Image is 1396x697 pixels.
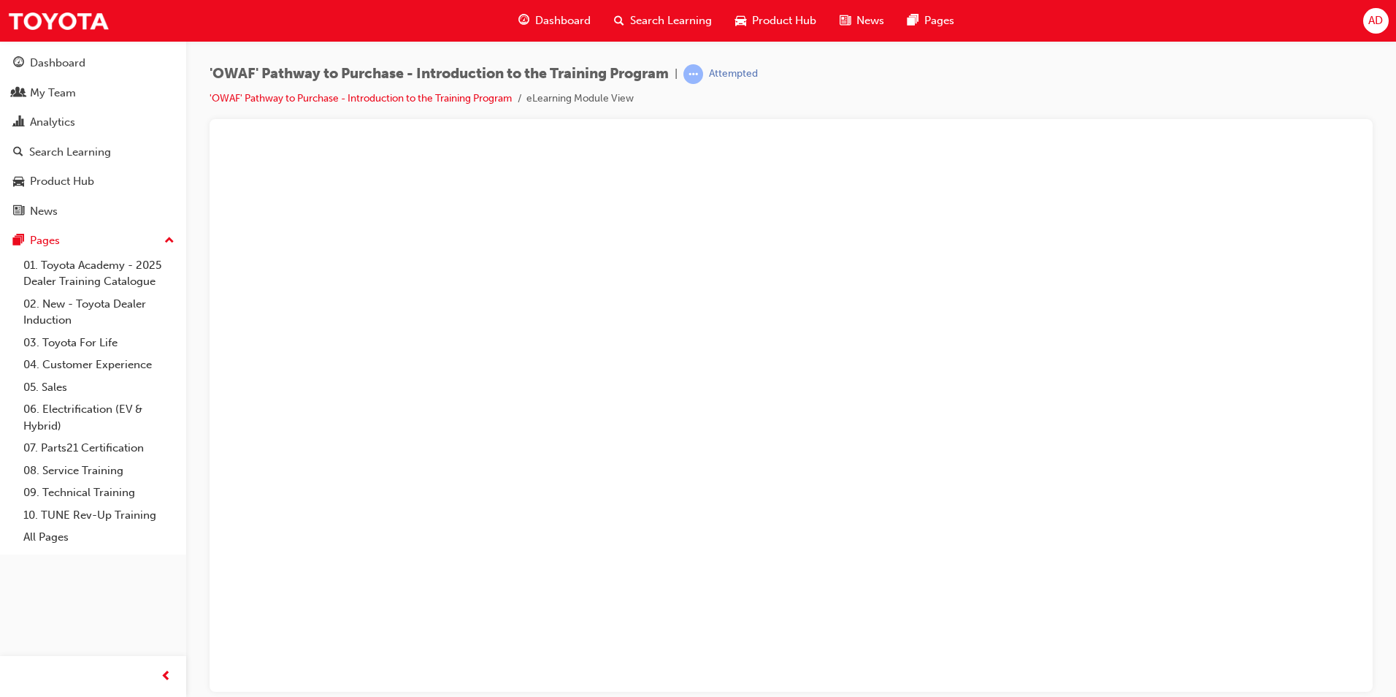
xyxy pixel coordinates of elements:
span: AD [1368,12,1383,29]
a: 10. TUNE Rev-Up Training [18,504,180,527]
img: Trak [7,4,110,37]
a: pages-iconPages [896,6,966,36]
span: pages-icon [908,12,918,30]
span: 'OWAF' Pathway to Purchase - Introduction to the Training Program [210,66,669,83]
a: 07. Parts21 Certification [18,437,180,460]
span: News [856,12,884,29]
div: Search Learning [29,144,111,161]
a: Search Learning [6,139,180,166]
span: guage-icon [518,12,529,30]
span: car-icon [13,175,24,188]
a: My Team [6,80,180,107]
a: Product Hub [6,168,180,195]
a: All Pages [18,526,180,549]
span: chart-icon [13,116,24,129]
a: car-iconProduct Hub [724,6,828,36]
span: up-icon [164,232,174,251]
span: Pages [924,12,954,29]
a: 08. Service Training [18,460,180,482]
span: pages-icon [13,235,24,248]
button: AD [1363,8,1389,34]
div: Analytics [30,114,75,131]
span: people-icon [13,87,24,100]
div: Attempted [709,67,758,81]
span: news-icon [13,205,24,218]
span: news-icon [840,12,851,30]
li: eLearning Module View [526,91,634,107]
a: 09. Technical Training [18,481,180,504]
span: Product Hub [752,12,816,29]
span: prev-icon [161,668,172,686]
a: 04. Customer Experience [18,354,180,376]
span: | [675,66,678,83]
a: News [6,198,180,225]
div: Dashboard [30,55,85,72]
span: car-icon [735,12,746,30]
a: guage-iconDashboard [507,6,602,36]
span: guage-icon [13,57,24,70]
div: News [30,203,58,220]
div: My Team [30,85,76,102]
a: Analytics [6,109,180,136]
a: 01. Toyota Academy - 2025 Dealer Training Catalogue [18,254,180,293]
span: search-icon [13,146,23,159]
a: Dashboard [6,50,180,77]
span: Search Learning [630,12,712,29]
a: 02. New - Toyota Dealer Induction [18,293,180,332]
a: 03. Toyota For Life [18,332,180,354]
a: news-iconNews [828,6,896,36]
button: DashboardMy TeamAnalyticsSearch LearningProduct HubNews [6,47,180,227]
a: 06. Electrification (EV & Hybrid) [18,398,180,437]
span: learningRecordVerb_ATTEMPT-icon [683,64,703,84]
a: 05. Sales [18,376,180,399]
button: Pages [6,227,180,254]
span: Dashboard [535,12,591,29]
span: search-icon [614,12,624,30]
a: search-iconSearch Learning [602,6,724,36]
div: Pages [30,232,60,249]
a: 'OWAF' Pathway to Purchase - Introduction to the Training Program [210,92,512,104]
div: Product Hub [30,173,94,190]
